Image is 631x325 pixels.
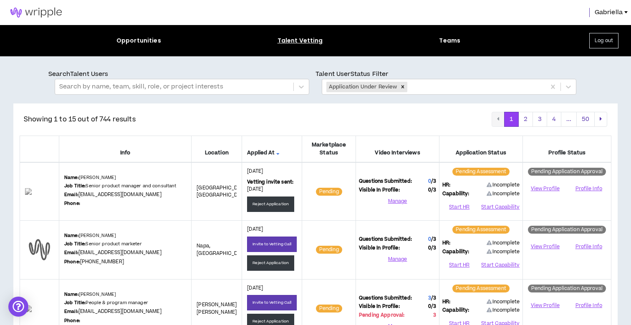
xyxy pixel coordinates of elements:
b: Name: [64,291,79,297]
nav: pagination [492,112,607,127]
b: Phone: [64,259,80,265]
span: / 3 [431,244,436,252]
button: Profile Info [570,299,608,312]
a: [PHONE_NUMBER] [80,258,124,265]
p: [PERSON_NAME] [64,232,116,239]
span: HR: [442,239,450,247]
span: Incomplete [487,181,520,189]
span: HR: [442,298,450,306]
th: Application Status [439,136,523,162]
span: Capability: [442,190,469,198]
span: / 3 [431,303,436,310]
span: Incomplete [487,190,520,197]
span: Incomplete [487,307,520,314]
sup: Pending Application Approval [528,168,606,176]
p: Showing 1 to 15 out of 744 results [24,114,136,124]
span: [GEOGRAPHIC_DATA] , [GEOGRAPHIC_DATA] [197,184,250,199]
span: Applied At [247,149,297,157]
span: HR: [442,181,450,189]
sup: Pending Assessment [452,285,510,292]
button: Start Capability [481,201,520,213]
button: Profile Info [570,183,608,195]
th: Marketplace Status [302,136,356,162]
span: 0 [428,178,431,185]
span: 0 [428,236,431,243]
span: 0 [428,244,436,252]
button: Manage [359,253,436,265]
p: [DATE] [247,186,297,193]
a: [EMAIL_ADDRESS][DOMAIN_NAME] [78,191,162,198]
span: Questions Submitted: [359,178,412,185]
sup: Pending [316,188,342,196]
button: 50 [576,112,595,127]
b: Job Title: [64,300,86,306]
a: [EMAIL_ADDRESS][DOMAIN_NAME] [78,249,162,256]
p: [DATE] [247,168,297,175]
th: Video Interviews [356,136,439,162]
b: Phone: [64,200,80,207]
span: Visible In Profile: [359,186,400,194]
img: KhEDk1HWL2uOxxtGMUj6KbizZLuQaMFzcUhaTUsX.png [25,188,54,195]
span: Visible In Profile: [359,244,400,252]
img: 4N9OSUVJ4k7QWxHUvqSLB1LToq4BGQYrA4A4PfBG.png [25,305,54,312]
b: Email: [64,249,78,256]
b: Email: [64,191,78,198]
p: People & program manager [64,300,148,306]
button: Invite to Vetting Call [247,237,297,252]
button: 4 [547,112,561,127]
a: View Profile [526,239,564,254]
b: Phone: [64,317,80,324]
button: Log out [589,33,618,48]
button: Invite to Vetting Call [247,295,297,310]
button: Manage [359,195,436,207]
button: 3 [533,112,547,127]
p: Senior product manager and consultant [64,183,177,189]
span: Pending Approval: [359,312,404,319]
span: Gabriella [595,8,623,17]
button: Reject Application [247,197,294,212]
b: Name: [64,174,79,181]
div: Teams [439,36,460,45]
p: [PERSON_NAME] [64,291,116,298]
button: Profile Info [570,241,608,253]
p: Talent User Status Filter [315,70,583,79]
sup: Pending [316,246,342,254]
sup: Pending Application Approval [528,226,606,234]
span: / 3 [431,186,436,194]
div: Opportunities [116,36,161,45]
button: ... [561,112,577,127]
span: Incomplete [487,248,520,255]
div: Application Under Review [326,82,398,92]
sup: Pending Assessment [452,226,510,234]
span: Visible In Profile: [359,303,400,310]
span: [PERSON_NAME] , [PERSON_NAME] [197,301,238,316]
span: Incomplete [487,298,520,306]
span: 0 [428,186,436,194]
button: Start HR [442,259,476,271]
div: Open Intercom Messenger [8,297,28,317]
a: [EMAIL_ADDRESS][DOMAIN_NAME] [78,308,162,315]
b: Email: [64,308,78,315]
span: 3 [433,312,436,319]
p: [DATE] [247,285,297,292]
th: Location [192,136,242,162]
p: [PERSON_NAME] [64,174,116,181]
a: View Profile [526,298,564,313]
b: Job Title: [64,241,86,247]
p: Search Talent Users [48,70,315,79]
span: Napa , [GEOGRAPHIC_DATA] [197,242,248,257]
button: 1 [504,112,519,127]
button: Start HR [442,201,476,213]
span: Capability: [442,248,469,256]
span: Capability: [442,307,469,314]
div: Remove Application Under Review [398,82,407,92]
span: Questions Submitted: [359,236,412,243]
img: default-user-profile.png [25,235,54,264]
b: Job Title: [64,183,86,189]
button: Reject Application [247,255,294,271]
b: Name: [64,232,79,239]
span: 0 [428,303,436,310]
span: 3 [428,295,431,302]
sup: Pending Assessment [452,168,510,176]
th: Info [59,136,192,162]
